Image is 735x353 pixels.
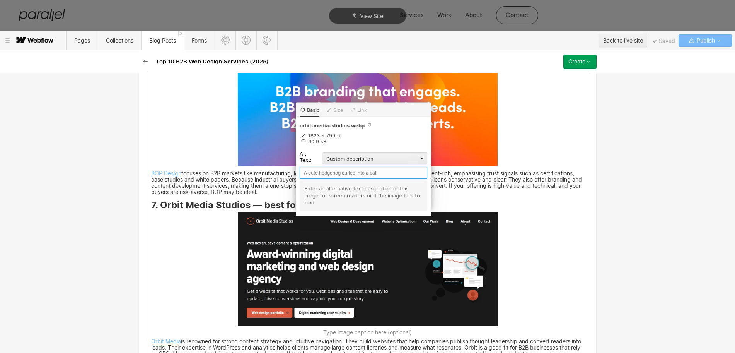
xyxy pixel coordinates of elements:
[178,31,184,36] a: Close 'Blog Posts' tab
[333,106,343,114] div: Size
[679,34,732,47] button: Publish
[304,185,423,206] div: Enter an alternative text description of this image for screen readers or if the image fails to l...
[151,199,402,211] strong: 7. Orbit Media Studios — best for content‑rich websites
[357,106,367,114] div: Link
[151,338,181,344] a: Orbit Media
[156,60,269,64] h2: Top 10 B2B Web Design Services (2025)
[653,39,675,43] span: Saved
[106,37,133,44] span: Collections
[238,329,498,336] figcaption: Type image caption here (optional)
[300,167,427,179] input: A cute hedgehog curled into a ball
[307,106,319,114] div: Basic
[151,171,584,195] p: focuses on B2B markets like manufacturing, logistics and professional services. Their sites are c...
[695,35,715,46] span: Publish
[300,151,319,163] div: Alt Text:
[322,152,427,164] div: Custom description
[563,55,597,69] button: Create
[300,122,427,129] label: orbit-media-studios.webp
[360,13,383,19] span: View Site
[74,37,90,44] span: Pages
[603,35,643,46] div: Back to live site
[300,132,427,138] div: 1823 x 799px
[192,37,207,44] span: Forms
[151,170,181,176] a: BOP Design
[568,58,585,65] div: Create
[599,34,647,47] button: Back to live site
[149,37,176,44] span: Blog Posts
[300,138,427,144] div: 60.9 kB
